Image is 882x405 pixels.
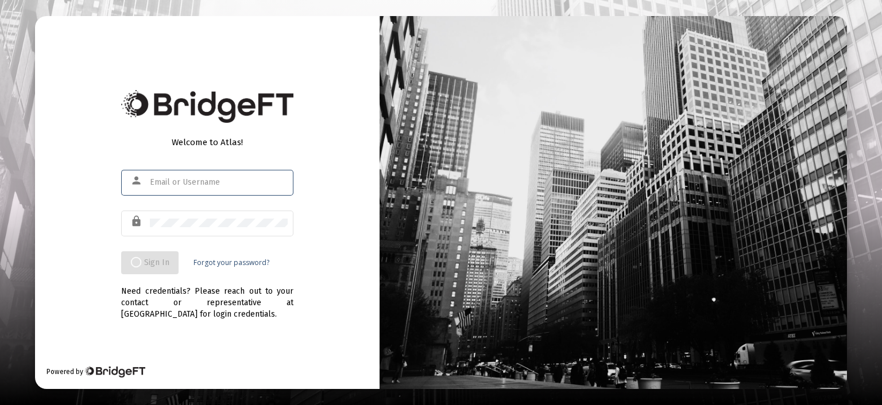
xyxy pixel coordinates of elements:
img: Bridge Financial Technology Logo [121,90,293,123]
a: Forgot your password? [194,257,269,268]
mat-icon: person [130,174,144,188]
span: Sign In [130,258,169,267]
mat-icon: lock [130,215,144,228]
div: Need credentials? Please reach out to your contact or representative at [GEOGRAPHIC_DATA] for log... [121,274,293,320]
input: Email or Username [150,178,288,187]
button: Sign In [121,251,179,274]
img: Bridge Financial Technology Logo [84,366,145,377]
div: Powered by [47,366,145,377]
div: Welcome to Atlas! [121,137,293,148]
